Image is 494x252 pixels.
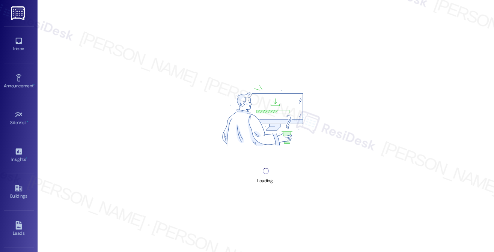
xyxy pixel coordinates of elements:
a: Buildings [4,182,34,202]
a: Inbox [4,34,34,55]
a: Insights • [4,145,34,165]
a: Leads [4,219,34,239]
span: • [26,156,27,161]
span: • [33,82,35,87]
a: Site Visit • [4,108,34,129]
div: Loading... [257,177,274,185]
img: ResiDesk Logo [11,6,26,20]
span: • [27,119,28,124]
